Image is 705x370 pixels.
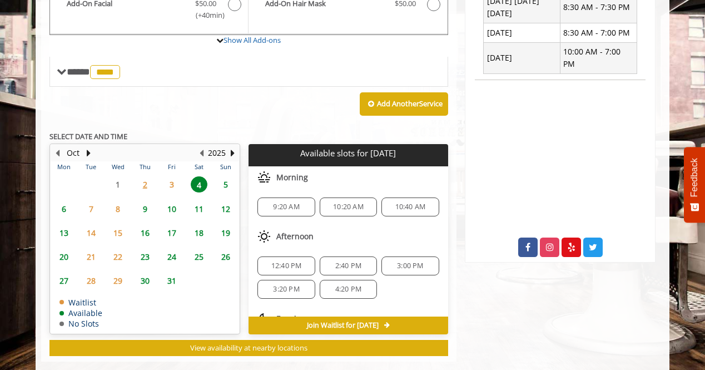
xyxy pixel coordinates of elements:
td: Select day22 [105,245,131,269]
p: Available slots for [DATE] [253,149,443,158]
td: Select day18 [185,221,212,245]
span: 16 [137,225,153,241]
td: Select day21 [77,245,104,269]
span: 31 [163,273,180,289]
td: Select day31 [158,269,185,293]
td: Available [59,309,102,317]
td: [DATE] [484,23,560,42]
span: 11 [191,201,207,217]
span: 22 [110,249,126,265]
span: 14 [83,225,100,241]
td: No Slots [59,319,102,328]
div: 4:20 PM [320,280,377,299]
span: 15 [110,225,126,241]
span: 4 [191,176,207,193]
span: 13 [56,225,72,241]
b: Add Another Service [377,98,443,108]
span: 27 [56,273,72,289]
th: Thu [131,161,158,172]
span: 30 [137,273,153,289]
span: 3:20 PM [273,285,299,294]
button: View availability at nearby locations [49,340,448,356]
span: (+40min ) [190,9,222,21]
span: 24 [163,249,180,265]
span: 10:40 AM [395,203,426,211]
th: Sun [212,161,240,172]
td: Select day4 [185,172,212,196]
td: [DATE] [484,42,560,74]
button: Add AnotherService [360,92,448,116]
span: 12:40 PM [271,262,302,270]
button: 2025 [208,147,226,159]
span: 28 [83,273,100,289]
button: Previous Month [53,147,62,159]
div: 9:20 AM [257,198,315,216]
span: 17 [163,225,180,241]
td: Select day10 [158,196,185,220]
span: 2:40 PM [335,262,361,270]
img: afternoon slots [257,230,271,243]
span: Afternoon [276,232,314,241]
span: 3 [163,176,180,193]
span: 4:20 PM [335,285,361,294]
span: 26 [217,249,234,265]
span: 12 [217,201,234,217]
img: evening slots [257,312,271,325]
span: Evening [276,314,306,323]
b: SELECT DATE AND TIME [49,131,127,141]
td: Select day24 [158,245,185,269]
span: 21 [83,249,100,265]
td: Select day2 [131,172,158,196]
td: Select day16 [131,221,158,245]
span: 19 [217,225,234,241]
span: 9:20 AM [273,203,299,211]
span: 10 [163,201,180,217]
div: 3:00 PM [381,256,439,275]
td: Select day13 [51,221,77,245]
td: Select day20 [51,245,77,269]
td: Select day27 [51,269,77,293]
span: 20 [56,249,72,265]
th: Tue [77,161,104,172]
td: Waitlist [59,298,102,307]
a: Show All Add-ons [224,35,281,45]
td: Select day30 [131,269,158,293]
td: 10:00 AM - 7:00 PM [560,42,637,74]
td: Select day19 [212,221,240,245]
th: Sat [185,161,212,172]
td: Select day23 [131,245,158,269]
button: Previous Year [197,147,206,159]
td: Select day15 [105,221,131,245]
td: Select day6 [51,196,77,220]
span: Join Waitlist for [DATE] [307,321,379,330]
div: 2:40 PM [320,256,377,275]
span: 23 [137,249,153,265]
td: Select day3 [158,172,185,196]
td: Select day11 [185,196,212,220]
span: 25 [191,249,207,265]
span: 18 [191,225,207,241]
td: Select day12 [212,196,240,220]
span: 3:00 PM [397,262,423,270]
td: 8:30 AM - 7:00 PM [560,23,637,42]
span: 5 [217,176,234,193]
td: Select day29 [105,269,131,293]
div: 10:40 AM [381,198,439,216]
span: 10:20 AM [333,203,364,211]
td: Select day26 [212,245,240,269]
th: Wed [105,161,131,172]
button: Oct [67,147,80,159]
button: Next Year [228,147,237,159]
td: Select day25 [185,245,212,269]
td: Select day17 [158,221,185,245]
td: Select day14 [77,221,104,245]
span: View availability at nearby locations [190,343,307,353]
td: Select day8 [105,196,131,220]
span: 2 [137,176,153,193]
div: 3:20 PM [257,280,315,299]
span: Morning [276,173,308,182]
td: Select day5 [212,172,240,196]
th: Fri [158,161,185,172]
span: 8 [110,201,126,217]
